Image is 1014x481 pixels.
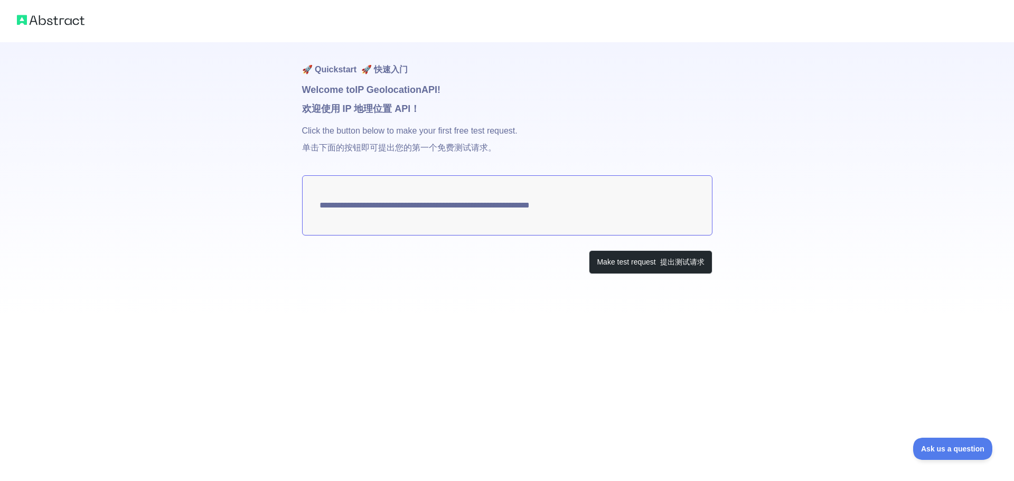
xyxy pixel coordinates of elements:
h1: 🚀 Quickstart [302,42,712,82]
button: Make test request 提出测试请求 [589,250,712,274]
font: 🚀 快速入门 [361,65,408,74]
h1: Welcome to IP Geolocation API! [302,82,712,120]
p: Click the button below to make your first free test request. [302,120,712,175]
font: 单击下面的按钮即可提出您的第一个免费测试请求。 [302,143,496,152]
font: 欢迎使用 IP 地理位置 API！ [302,103,420,114]
font: 提出测试请求 [660,258,705,266]
img: Abstract logo [17,13,84,27]
iframe: Toggle Customer Support [913,438,993,460]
